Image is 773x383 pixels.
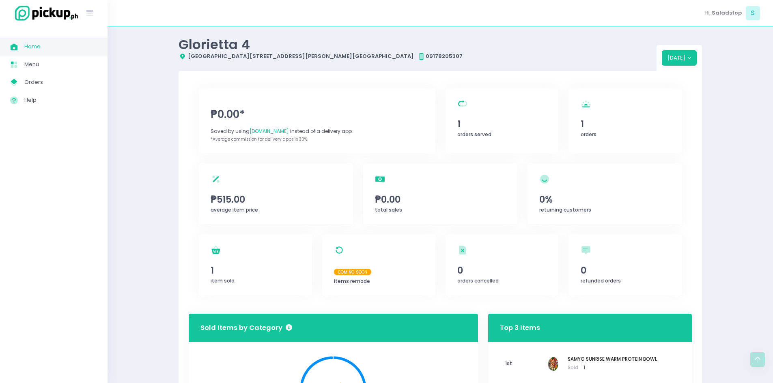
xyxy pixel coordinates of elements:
span: 1 [581,117,670,131]
span: 1 [457,117,547,131]
span: 0 [581,263,670,277]
span: average item price [211,206,258,213]
span: Hi, [704,9,711,17]
span: ₱0.00 [375,193,506,206]
span: Sold [568,364,657,372]
span: ₱515.00 [211,193,341,206]
span: Home [24,41,97,52]
span: items remade [334,278,370,285]
span: SAMYO SUNRISE WARM PROTEIN BOWL [568,356,657,363]
span: Orders [24,77,97,88]
span: Coming Soon [334,269,371,275]
span: S [746,6,760,20]
h3: Sold Items by Category [200,323,292,333]
span: refunded orders [581,277,621,284]
span: Menu [24,59,97,70]
span: orders [581,131,596,138]
span: ₱0.00* [211,107,423,122]
span: 1st [500,355,545,373]
img: SAMYO SUNRISE WARM PROTEIN BOWL [545,356,561,372]
span: 0 [457,263,547,277]
span: Help [24,95,97,105]
span: *Average commission for delivery apps is 30% [211,136,307,142]
img: logo [10,4,79,22]
span: orders served [457,131,491,138]
span: 1 [584,364,585,371]
div: [GEOGRAPHIC_DATA][STREET_ADDRESS][PERSON_NAME][GEOGRAPHIC_DATA] 09178205307 [179,52,657,60]
h3: Top 3 Items [500,316,540,339]
div: Glorietta 4 [179,36,657,52]
span: item sold [211,277,235,284]
div: Saved by using instead of a delivery app [211,128,423,135]
span: orders cancelled [457,277,499,284]
span: [DOMAIN_NAME] [250,128,289,135]
span: 0% [539,193,670,206]
span: returning customers [539,206,591,213]
span: 1 [211,263,300,277]
button: [DATE] [662,50,697,66]
span: total sales [375,206,402,213]
span: Saladstop [712,9,742,17]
